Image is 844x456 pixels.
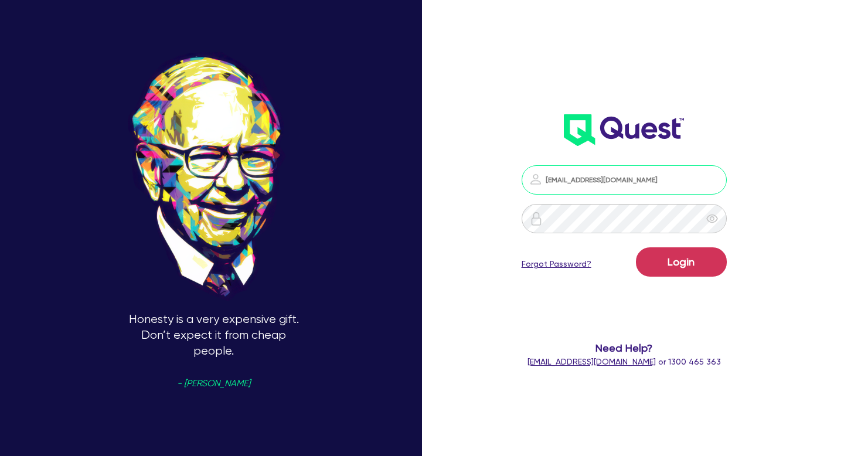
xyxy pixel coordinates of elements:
img: icon-password [529,172,543,186]
img: icon-password [529,212,543,226]
button: Login [636,247,727,277]
span: Need Help? [516,340,733,356]
span: or 1300 465 363 [527,357,721,366]
a: [EMAIL_ADDRESS][DOMAIN_NAME] [527,357,656,366]
a: Forgot Password? [522,258,591,270]
input: Email address [522,165,727,195]
img: wH2k97JdezQIQAAAABJRU5ErkJggg== [564,114,684,146]
span: eye [706,213,718,224]
span: - [PERSON_NAME] [177,379,250,388]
